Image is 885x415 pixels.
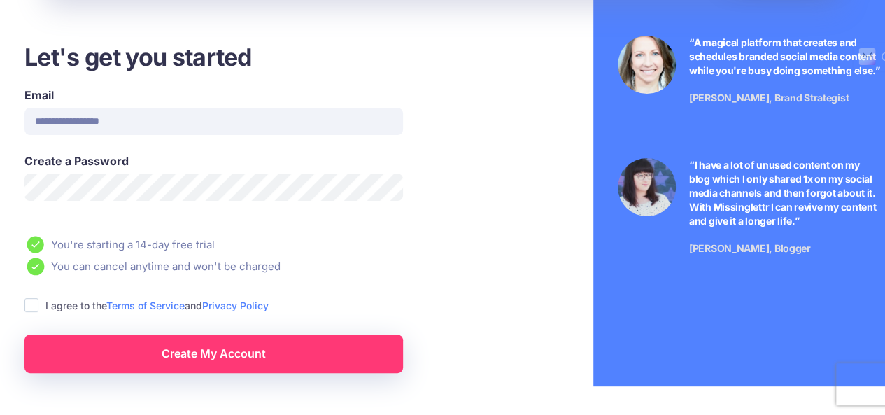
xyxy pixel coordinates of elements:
img: Testimonial by Jeniffer Kosche [618,158,676,216]
li: You're starting a 14-day free trial [24,236,483,253]
img: Testimonial by Laura Stanik [618,36,676,94]
h3: Let's get you started [24,41,483,73]
span: [PERSON_NAME], Blogger [689,242,811,254]
span: [PERSON_NAME], Brand Strategist [689,92,849,104]
a: Create My Account [24,335,403,373]
label: Email [24,87,403,104]
label: I agree to the and [45,297,269,314]
p: “I have a lot of unused content on my blog which I only shared 1x on my social media channels and... [689,158,881,228]
p: “A magical platform that creates and schedules branded social media content while you're busy doi... [689,36,881,78]
label: Create a Password [24,153,403,169]
a: Privacy Policy [202,300,269,311]
a: Terms of Service [106,300,185,311]
li: You can cancel anytime and won't be charged [24,258,483,275]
